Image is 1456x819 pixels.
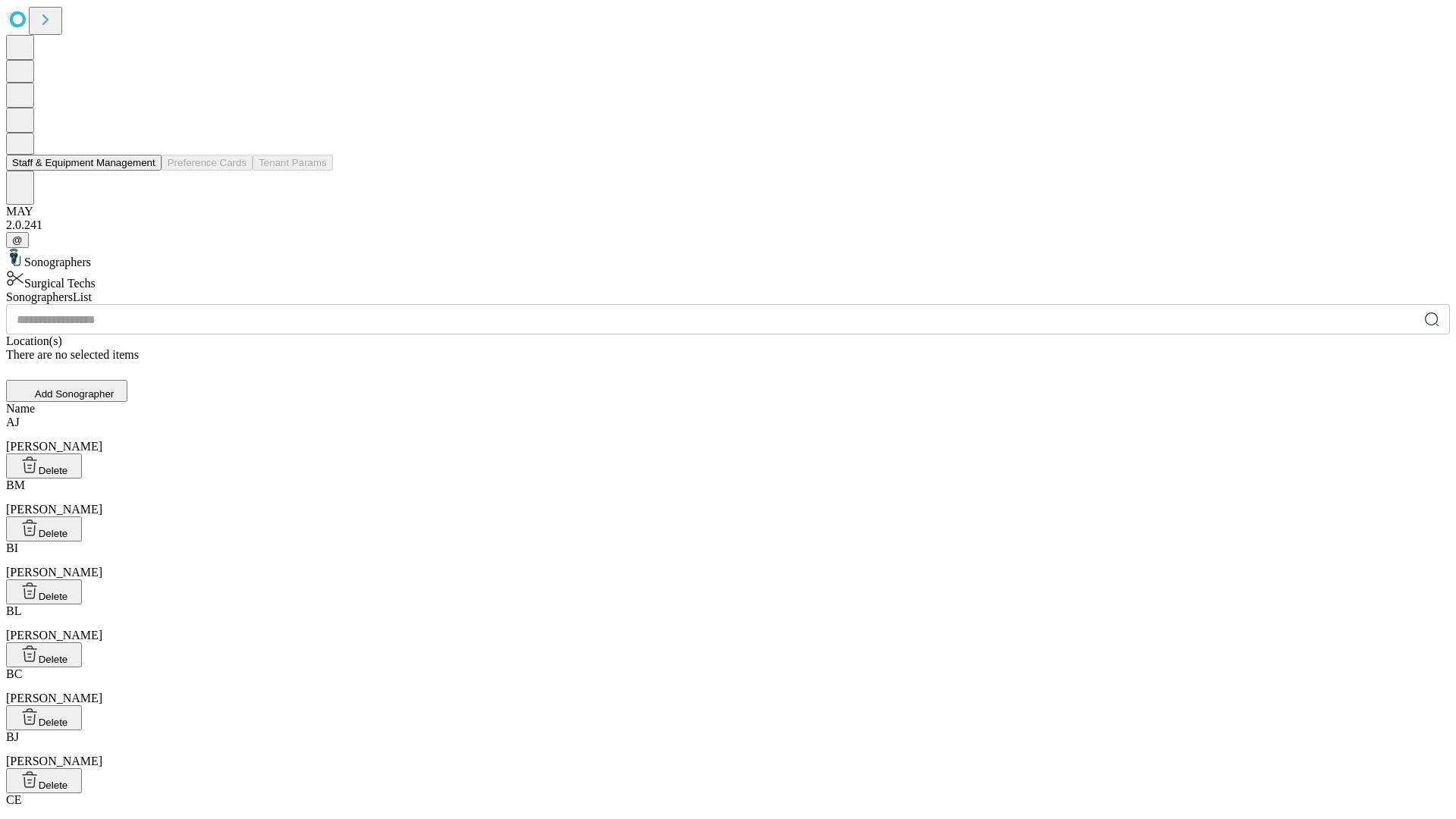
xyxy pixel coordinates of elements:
[6,541,1450,579] div: [PERSON_NAME]
[6,479,1450,516] div: [PERSON_NAME]
[39,780,68,791] span: Delete
[6,667,1450,705] div: [PERSON_NAME]
[39,591,68,602] span: Delete
[39,717,68,728] span: Delete
[6,380,127,402] button: Add Sonographer
[6,642,82,667] button: Delete
[6,604,21,617] span: BL
[6,479,25,491] span: BM
[6,290,1450,304] div: Sonographers List
[6,604,1450,642] div: [PERSON_NAME]
[35,388,114,400] span: Add Sonographer
[6,667,22,680] span: BC
[6,453,82,479] button: Delete
[39,528,68,539] span: Delete
[6,730,19,743] span: BJ
[6,768,82,793] button: Delete
[6,705,82,730] button: Delete
[39,465,68,476] span: Delete
[6,416,1450,453] div: [PERSON_NAME]
[6,579,82,604] button: Delete
[6,730,1450,768] div: [PERSON_NAME]
[6,269,1450,290] div: Surgical Techs
[12,234,23,246] span: @
[39,654,68,665] span: Delete
[6,155,162,171] button: Staff & Equipment Management
[6,416,20,428] span: AJ
[6,248,1450,269] div: Sonographers
[6,402,1450,416] div: Name
[6,541,18,554] span: BI
[6,205,1450,218] div: MAY
[6,334,62,347] span: Location(s)
[6,516,82,541] button: Delete
[6,218,1450,232] div: 2.0.241
[6,232,29,248] button: @
[6,348,1450,362] div: There are no selected items
[162,155,253,171] button: Preference Cards
[6,793,21,806] span: CE
[253,155,333,171] button: Tenant Params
